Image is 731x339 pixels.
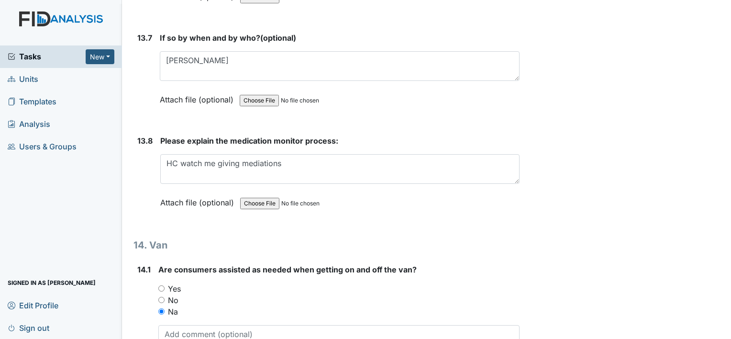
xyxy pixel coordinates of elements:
span: Edit Profile [8,298,58,313]
label: Attach file (optional) [160,192,238,208]
span: If so by when and by who? [160,33,260,43]
strong: (optional) [160,32,520,44]
h1: 14. Van [133,238,520,252]
span: Analysis [8,117,50,132]
span: Users & Groups [8,139,77,154]
label: 14.1 [137,264,151,275]
label: 13.7 [137,32,152,44]
span: Signed in as [PERSON_NAME] [8,275,96,290]
a: Tasks [8,51,86,62]
input: No [158,297,165,303]
label: No [168,294,178,306]
label: Na [168,306,178,317]
input: Na [158,308,165,315]
input: Yes [158,285,165,292]
button: New [86,49,114,64]
label: Yes [168,283,181,294]
label: 13.8 [137,135,153,147]
span: Are consumers assisted as needed when getting on and off the van? [158,265,417,274]
span: Templates [8,94,56,109]
span: Please explain the medication monitor process: [160,136,338,146]
label: Attach file (optional) [160,89,237,105]
span: Units [8,72,38,87]
span: Sign out [8,320,49,335]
